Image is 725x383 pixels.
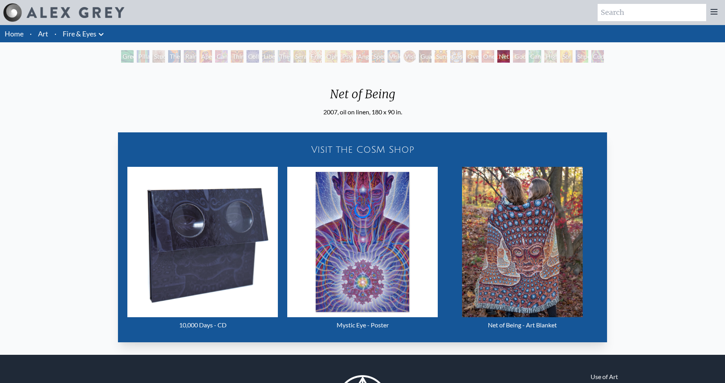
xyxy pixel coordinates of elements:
[51,25,60,42] li: ·
[356,50,369,63] div: Angel Skin
[215,50,228,63] div: Cannabis Sutra
[38,28,48,39] a: Art
[262,50,275,63] div: Liberation Through Seeing
[5,29,24,38] a: Home
[323,87,402,107] div: Net of Being
[63,28,96,39] a: Fire & Eyes
[121,50,134,63] div: Green Hand
[294,50,306,63] div: Seraphic Transport Docking on the Third Eye
[127,167,278,317] img: 10,000 Days - CD
[309,50,322,63] div: Fractal Eyes
[246,50,259,63] div: Collective Vision
[482,50,494,63] div: One
[497,50,510,63] div: Net of Being
[127,317,278,333] div: 10,000 Days - CD
[325,50,337,63] div: Ophanic Eyelash
[462,167,582,317] img: Net of Being - Art Blanket
[403,50,416,63] div: Vision [PERSON_NAME]
[287,167,438,333] a: Mystic Eye - Poster
[591,372,618,381] a: Use of Art
[287,167,438,317] img: Mystic Eye - Poster
[199,50,212,63] div: Aperture
[544,50,557,63] div: Higher Vision
[323,107,402,117] div: 2007, oil on linen, 180 x 90 in.
[287,317,438,333] div: Mystic Eye - Poster
[598,4,706,21] input: Search
[27,25,35,42] li: ·
[137,50,149,63] div: Pillar of Awareness
[123,137,602,162] a: Visit the CoSM Shop
[529,50,541,63] div: Cannafist
[341,50,353,63] div: Psychomicrograph of a Fractal Paisley Cherub Feather Tip
[419,50,431,63] div: Guardian of Infinite Vision
[450,50,463,63] div: Cosmic Elf
[591,50,604,63] div: Cuddle
[388,50,400,63] div: Vision Crystal
[152,50,165,63] div: Study for the Great Turn
[447,317,598,333] div: Net of Being - Art Blanket
[278,50,290,63] div: The Seer
[231,50,243,63] div: Third Eye Tears of Joy
[576,50,588,63] div: Shpongled
[513,50,526,63] div: Godself
[168,50,181,63] div: The Torch
[372,50,384,63] div: Spectral Lotus
[127,167,278,333] a: 10,000 Days - CD
[466,50,478,63] div: Oversoul
[435,50,447,63] div: Sunyata
[560,50,573,63] div: Sol Invictus
[447,167,598,333] a: Net of Being - Art Blanket
[184,50,196,63] div: Rainbow Eye Ripple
